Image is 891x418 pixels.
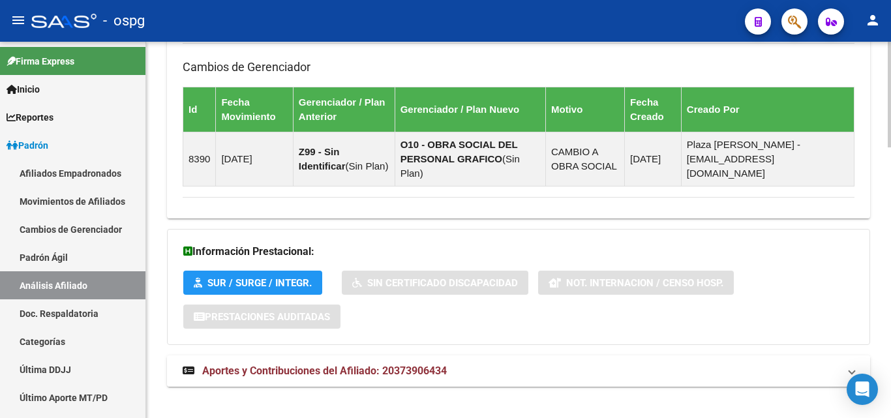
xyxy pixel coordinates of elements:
span: Not. Internacion / Censo Hosp. [566,277,723,289]
strong: Z99 - Sin Identificar [299,146,346,172]
mat-expansion-panel-header: Aportes y Contribuciones del Afiliado: 20373906434 [167,355,870,387]
td: ( ) [395,132,545,186]
span: Prestaciones Auditadas [205,311,330,323]
span: Inicio [7,82,40,97]
th: Fecha Movimiento [216,87,293,132]
mat-icon: person [865,12,881,28]
th: Gerenciador / Plan Nuevo [395,87,545,132]
td: CAMBIO A OBRA SOCIAL [545,132,624,186]
span: Aportes y Contribuciones del Afiliado: 20373906434 [202,365,447,377]
h3: Cambios de Gerenciador [183,58,854,76]
button: Prestaciones Auditadas [183,305,340,329]
mat-icon: menu [10,12,26,28]
td: Plaza [PERSON_NAME] - [EMAIL_ADDRESS][DOMAIN_NAME] [681,132,854,186]
h3: Información Prestacional: [183,243,854,261]
span: - ospg [103,7,145,35]
td: 8390 [183,132,216,186]
span: Sin Certificado Discapacidad [367,277,518,289]
span: Firma Express [7,54,74,68]
th: Fecha Creado [625,87,682,132]
button: Not. Internacion / Censo Hosp. [538,271,734,295]
span: SUR / SURGE / INTEGR. [207,277,312,289]
div: Open Intercom Messenger [847,374,878,405]
td: ( ) [293,132,395,186]
th: Id [183,87,216,132]
button: Sin Certificado Discapacidad [342,271,528,295]
th: Gerenciador / Plan Anterior [293,87,395,132]
strong: O10 - OBRA SOCIAL DEL PERSONAL GRAFICO [400,139,518,164]
th: Creado Por [681,87,854,132]
td: [DATE] [216,132,293,186]
span: Reportes [7,110,53,125]
span: Sin Plan [349,160,385,172]
button: SUR / SURGE / INTEGR. [183,271,322,295]
span: Padrón [7,138,48,153]
td: [DATE] [625,132,682,186]
th: Motivo [545,87,624,132]
span: Sin Plan [400,153,520,179]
